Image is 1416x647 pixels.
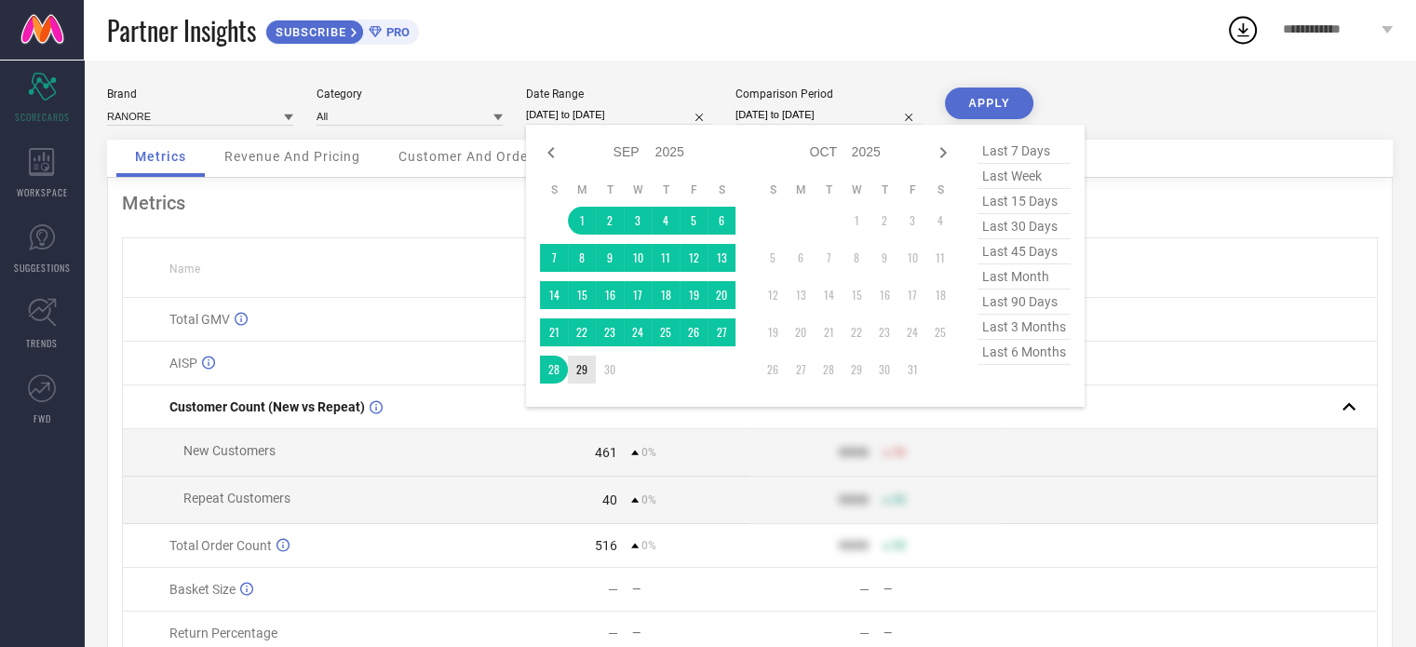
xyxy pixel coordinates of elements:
th: Sunday [540,182,568,197]
span: last 15 days [978,189,1071,214]
span: Total Order Count [169,538,272,553]
div: Date Range [526,88,712,101]
td: Mon Sep 29 2025 [568,356,596,384]
td: Sat Sep 13 2025 [708,244,735,272]
div: — [883,583,1000,596]
span: SCORECARDS [15,110,70,124]
td: Fri Sep 19 2025 [680,281,708,309]
td: Wed Oct 08 2025 [843,244,870,272]
td: Mon Oct 13 2025 [787,281,815,309]
span: 0% [641,446,656,459]
td: Mon Oct 20 2025 [787,318,815,346]
td: Sun Sep 14 2025 [540,281,568,309]
td: Fri Oct 03 2025 [898,207,926,235]
td: Fri Oct 10 2025 [898,244,926,272]
span: Total GMV [169,312,230,327]
div: Previous month [540,142,562,164]
td: Sat Oct 18 2025 [926,281,954,309]
button: APPLY [945,88,1033,119]
span: SUGGESTIONS [14,261,71,275]
td: Tue Oct 21 2025 [815,318,843,346]
a: SUBSCRIBEPRO [265,15,419,45]
td: Sat Oct 25 2025 [926,318,954,346]
span: Customer And Orders [398,149,541,164]
span: Revenue And Pricing [224,149,360,164]
td: Sun Oct 12 2025 [759,281,787,309]
div: — [859,626,870,640]
span: AISP [169,356,197,371]
th: Wednesday [624,182,652,197]
td: Wed Oct 29 2025 [843,356,870,384]
div: — [883,627,1000,640]
td: Thu Sep 04 2025 [652,207,680,235]
div: — [632,627,748,640]
th: Thursday [870,182,898,197]
th: Friday [898,182,926,197]
span: Customer Count (New vs Repeat) [169,399,365,414]
td: Fri Oct 24 2025 [898,318,926,346]
div: Open download list [1226,13,1260,47]
td: Wed Sep 17 2025 [624,281,652,309]
div: — [608,582,618,597]
th: Thursday [652,182,680,197]
span: 0% [641,493,656,506]
td: Sun Sep 21 2025 [540,318,568,346]
td: Thu Sep 18 2025 [652,281,680,309]
div: 9999 [839,492,869,507]
td: Wed Sep 24 2025 [624,318,652,346]
td: Sat Oct 04 2025 [926,207,954,235]
td: Tue Oct 07 2025 [815,244,843,272]
span: Repeat Customers [183,491,290,505]
td: Thu Oct 02 2025 [870,207,898,235]
td: Thu Sep 25 2025 [652,318,680,346]
td: Sun Oct 26 2025 [759,356,787,384]
th: Tuesday [815,182,843,197]
td: Mon Sep 01 2025 [568,207,596,235]
span: TRENDS [26,336,58,350]
span: last 6 months [978,340,1071,365]
td: Mon Oct 27 2025 [787,356,815,384]
span: PRO [382,25,410,39]
td: Tue Oct 28 2025 [815,356,843,384]
th: Tuesday [596,182,624,197]
span: last month [978,264,1071,290]
td: Fri Oct 17 2025 [898,281,926,309]
div: Comparison Period [735,88,922,101]
td: Tue Sep 30 2025 [596,356,624,384]
td: Wed Oct 22 2025 [843,318,870,346]
td: Tue Sep 09 2025 [596,244,624,272]
span: last week [978,164,1071,189]
td: Fri Oct 31 2025 [898,356,926,384]
td: Thu Oct 30 2025 [870,356,898,384]
td: Wed Sep 03 2025 [624,207,652,235]
td: Wed Oct 15 2025 [843,281,870,309]
span: Metrics [135,149,186,164]
td: Fri Sep 26 2025 [680,318,708,346]
td: Thu Oct 16 2025 [870,281,898,309]
td: Sun Sep 07 2025 [540,244,568,272]
th: Monday [568,182,596,197]
td: Sat Oct 11 2025 [926,244,954,272]
td: Fri Sep 12 2025 [680,244,708,272]
span: FWD [34,411,51,425]
th: Monday [787,182,815,197]
td: Mon Sep 22 2025 [568,318,596,346]
div: Metrics [122,192,1378,214]
span: last 30 days [978,214,1071,239]
div: — [632,583,748,596]
th: Friday [680,182,708,197]
span: 50 [893,539,906,552]
span: 50 [893,446,906,459]
td: Sat Sep 06 2025 [708,207,735,235]
div: 516 [595,538,617,553]
td: Sat Sep 20 2025 [708,281,735,309]
span: Basket Size [169,582,236,597]
td: Sun Oct 05 2025 [759,244,787,272]
td: Tue Sep 16 2025 [596,281,624,309]
th: Saturday [708,182,735,197]
input: Select comparison period [735,105,922,125]
div: Category [317,88,503,101]
span: SUBSCRIBE [266,25,351,39]
div: Brand [107,88,293,101]
input: Select date range [526,105,712,125]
